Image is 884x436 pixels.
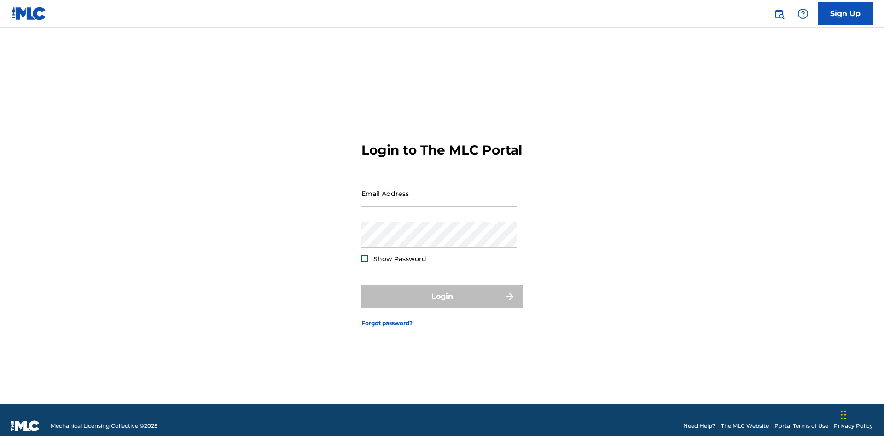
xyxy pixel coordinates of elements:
[794,5,812,23] div: Help
[774,422,828,430] a: Portal Terms of Use
[770,5,788,23] a: Public Search
[361,319,413,327] a: Forgot password?
[834,422,873,430] a: Privacy Policy
[373,255,426,263] span: Show Password
[51,422,157,430] span: Mechanical Licensing Collective © 2025
[773,8,785,19] img: search
[818,2,873,25] a: Sign Up
[11,420,40,431] img: logo
[838,392,884,436] iframe: Chat Widget
[11,7,47,20] img: MLC Logo
[683,422,715,430] a: Need Help?
[841,401,846,429] div: Drag
[721,422,769,430] a: The MLC Website
[797,8,808,19] img: help
[361,142,522,158] h3: Login to The MLC Portal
